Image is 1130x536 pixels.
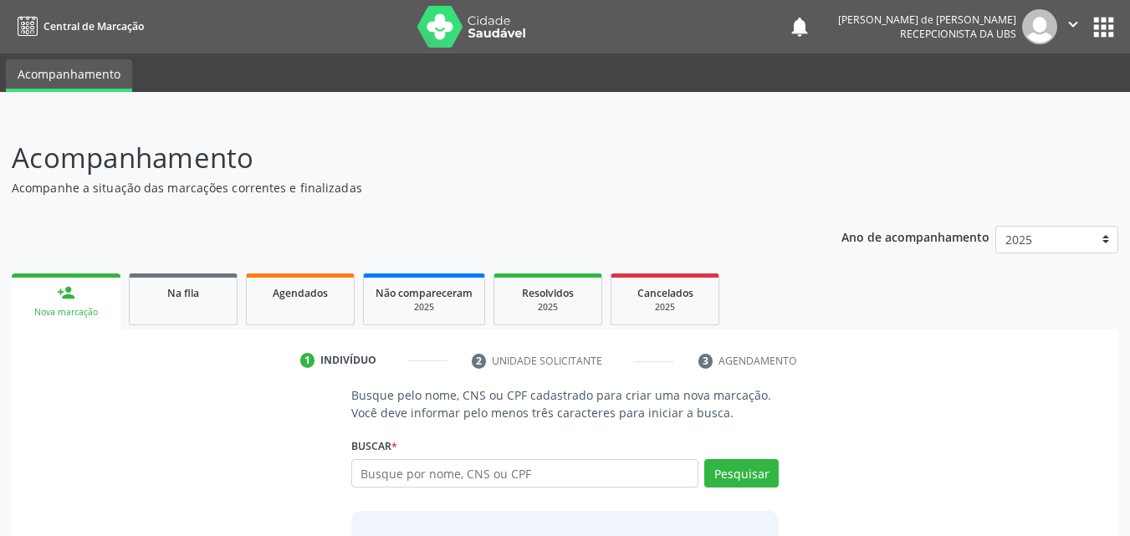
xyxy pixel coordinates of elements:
button: apps [1089,13,1118,42]
div: [PERSON_NAME] de [PERSON_NAME] [838,13,1016,27]
span: Resolvidos [522,286,574,300]
span: Central de Marcação [43,19,144,33]
p: Acompanhamento [12,137,786,179]
input: Busque por nome, CNS ou CPF [351,459,699,488]
button:  [1057,9,1089,44]
span: Cancelados [637,286,693,300]
p: Busque pelo nome, CNS ou CPF cadastrado para criar uma nova marcação. Você deve informar pelo men... [351,386,780,421]
div: Nova marcação [23,306,109,319]
label: Buscar [351,433,397,459]
i:  [1064,15,1082,33]
span: Recepcionista da UBS [900,27,1016,41]
button: Pesquisar [704,459,779,488]
div: Indivíduo [320,353,376,368]
button: notifications [788,15,811,38]
div: 2025 [623,301,707,314]
div: person_add [57,283,75,302]
div: 1 [300,353,315,368]
p: Ano de acompanhamento [841,226,989,247]
div: 2025 [506,301,590,314]
a: Acompanhamento [6,59,132,92]
a: Central de Marcação [12,13,144,40]
img: img [1022,9,1057,44]
p: Acompanhe a situação das marcações correntes e finalizadas [12,179,786,197]
div: 2025 [376,301,473,314]
span: Na fila [167,286,199,300]
span: Agendados [273,286,328,300]
span: Não compareceram [376,286,473,300]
